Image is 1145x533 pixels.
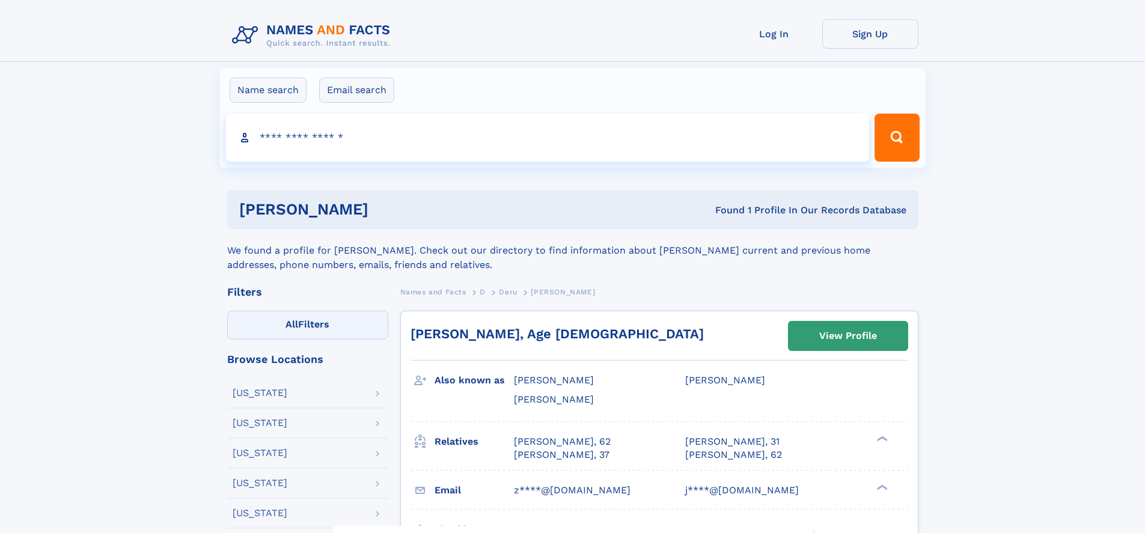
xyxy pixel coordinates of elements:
[531,288,595,296] span: [PERSON_NAME]
[411,326,704,341] a: [PERSON_NAME], Age [DEMOGRAPHIC_DATA]
[514,448,609,461] a: [PERSON_NAME], 37
[233,418,287,428] div: [US_STATE]
[480,284,486,299] a: D
[819,322,877,350] div: View Profile
[499,288,517,296] span: Deru
[233,478,287,488] div: [US_STATE]
[227,287,388,297] div: Filters
[685,435,780,448] a: [PERSON_NAME], 31
[685,374,765,386] span: [PERSON_NAME]
[875,114,919,162] button: Search Button
[514,394,594,405] span: [PERSON_NAME]
[233,448,287,458] div: [US_STATE]
[227,229,918,272] div: We found a profile for [PERSON_NAME]. Check out our directory to find information about [PERSON_N...
[319,78,394,103] label: Email search
[233,508,287,518] div: [US_STATE]
[542,204,906,217] div: Found 1 Profile In Our Records Database
[435,480,514,501] h3: Email
[239,202,542,217] h1: [PERSON_NAME]
[227,311,388,340] label: Filters
[514,374,594,386] span: [PERSON_NAME]
[227,354,388,365] div: Browse Locations
[874,483,888,491] div: ❯
[726,19,822,49] a: Log In
[400,284,466,299] a: Names and Facts
[874,434,888,442] div: ❯
[480,288,486,296] span: D
[230,78,307,103] label: Name search
[789,321,908,350] a: View Profile
[685,448,782,461] a: [PERSON_NAME], 62
[435,431,514,452] h3: Relatives
[514,435,611,448] a: [PERSON_NAME], 62
[285,318,298,330] span: All
[435,370,514,391] h3: Also known as
[822,19,918,49] a: Sign Up
[226,114,870,162] input: search input
[227,19,400,52] img: Logo Names and Facts
[233,388,287,398] div: [US_STATE]
[499,284,517,299] a: Deru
